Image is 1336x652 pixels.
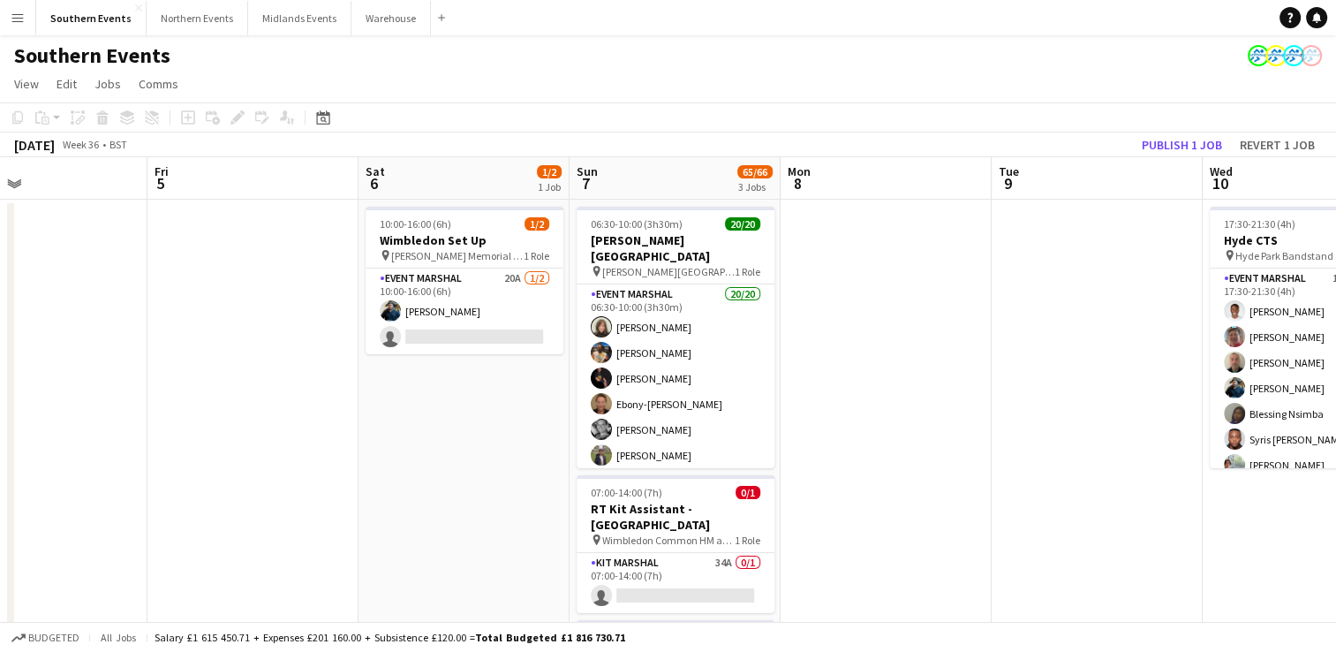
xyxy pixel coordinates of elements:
h3: Wimbledon Set Up [366,232,563,248]
span: 1/2 [537,165,562,178]
app-card-role: Event Marshal20A1/210:00-16:00 (6h)[PERSON_NAME] [366,269,563,354]
span: Wed [1210,163,1233,179]
button: Warehouse [351,1,431,35]
span: Fri [155,163,169,179]
span: 1 Role [735,265,760,278]
a: Jobs [87,72,128,95]
button: Revert 1 job [1233,133,1322,156]
app-job-card: 06:30-10:00 (3h30m)20/20[PERSON_NAME][GEOGRAPHIC_DATA] [PERSON_NAME][GEOGRAPHIC_DATA]1 RoleEvent ... [577,207,774,468]
span: 9 [996,173,1019,193]
span: 8 [785,173,811,193]
span: Tue [999,163,1019,179]
span: Sun [577,163,598,179]
span: 20/20 [725,217,760,231]
h3: [PERSON_NAME][GEOGRAPHIC_DATA] [577,232,774,264]
span: Hyde Park Bandstand [1235,249,1333,262]
span: 1/2 [525,217,549,231]
span: Budgeted [28,632,79,644]
button: Northern Events [147,1,248,35]
app-job-card: 07:00-14:00 (7h)0/1RT Kit Assistant - [GEOGRAPHIC_DATA] Wimbledon Common HM and 10k1 RoleKit Mars... [577,475,774,613]
app-user-avatar: RunThrough Events [1265,45,1287,66]
app-user-avatar: RunThrough Events [1283,45,1304,66]
span: Comms [139,76,178,92]
button: Southern Events [36,1,147,35]
app-user-avatar: RunThrough Events [1301,45,1322,66]
button: Budgeted [9,628,82,648]
span: 07:00-14:00 (7h) [591,486,662,499]
a: Edit [49,72,84,95]
span: Wimbledon Common HM and 10k [602,534,735,547]
span: 6 [363,173,385,193]
div: 3 Jobs [738,180,772,193]
div: [DATE] [14,136,55,154]
h3: RT Kit Assistant - [GEOGRAPHIC_DATA] [577,501,774,533]
span: Sat [366,163,385,179]
span: 0/1 [736,486,760,499]
div: Salary £1 615 450.71 + Expenses £201 160.00 + Subsistence £120.00 = [155,631,625,644]
span: Week 36 [58,138,102,151]
span: 1 Role [735,534,760,547]
app-job-card: 10:00-16:00 (6h)1/2Wimbledon Set Up [PERSON_NAME] Memorial Playing Fields, [GEOGRAPHIC_DATA], [GE... [366,207,563,354]
button: Midlands Events [248,1,351,35]
span: [PERSON_NAME][GEOGRAPHIC_DATA] [602,265,735,278]
span: Edit [57,76,77,92]
span: 7 [574,173,598,193]
span: View [14,76,39,92]
span: 10:00-16:00 (6h) [380,217,451,231]
span: 1 Role [524,249,549,262]
span: [PERSON_NAME] Memorial Playing Fields, [GEOGRAPHIC_DATA], [GEOGRAPHIC_DATA] [391,249,524,262]
span: Jobs [94,76,121,92]
span: 5 [152,173,169,193]
a: View [7,72,46,95]
div: 1 Job [538,180,561,193]
span: All jobs [97,631,140,644]
span: Mon [788,163,811,179]
h1: Southern Events [14,42,170,69]
span: Total Budgeted £1 816 730.71 [475,631,625,644]
span: 17:30-21:30 (4h) [1224,217,1295,231]
span: 06:30-10:00 (3h30m) [591,217,683,231]
a: Comms [132,72,185,95]
span: 10 [1207,173,1233,193]
span: 65/66 [737,165,773,178]
button: Publish 1 job [1135,133,1229,156]
div: BST [109,138,127,151]
app-card-role: Kit Marshal34A0/107:00-14:00 (7h) [577,553,774,613]
app-user-avatar: RunThrough Events [1248,45,1269,66]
